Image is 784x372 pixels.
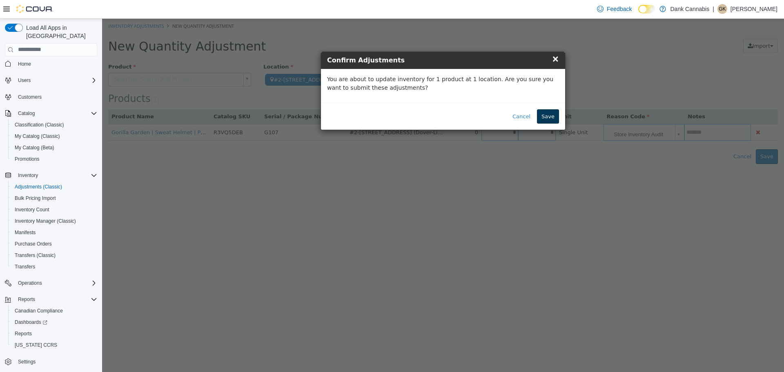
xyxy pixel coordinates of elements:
span: Manifests [11,228,97,237]
button: My Catalog (Classic) [8,131,100,142]
p: You are about to update inventory for 1 product at 1 location. Are you sure you want to submit th... [225,56,457,73]
button: Purchase Orders [8,238,100,250]
a: Transfers (Classic) [11,250,59,260]
span: Canadian Compliance [11,306,97,316]
button: Transfers [8,261,100,272]
span: Inventory [18,172,38,179]
span: Transfers (Classic) [15,252,56,259]
span: My Catalog (Beta) [11,143,97,153]
button: Manifests [8,227,100,238]
a: Inventory Count [11,205,53,215]
span: Transfers (Classic) [11,250,97,260]
button: Save [435,91,457,105]
a: Dashboards [11,317,51,327]
span: My Catalog (Classic) [11,131,97,141]
span: × [450,35,457,45]
span: Feedback [607,5,632,13]
span: Classification (Classic) [11,120,97,130]
a: Bulk Pricing Import [11,193,59,203]
img: Cova [16,5,53,13]
button: Customers [2,91,100,103]
span: Load All Apps in [GEOGRAPHIC_DATA] [23,24,97,40]
span: Catalog [18,110,35,117]
button: Cancel [406,91,433,105]
a: Purchase Orders [11,239,55,249]
span: Inventory Manager (Classic) [15,218,76,224]
button: Reports [8,328,100,339]
span: Reports [15,330,32,337]
span: GK [719,4,726,14]
button: Inventory Count [8,204,100,215]
button: Home [2,58,100,70]
button: Transfers (Classic) [8,250,100,261]
a: Customers [15,92,45,102]
input: Dark Mode [638,5,655,13]
span: Settings [18,359,36,365]
span: Reports [11,329,97,339]
a: Dashboards [8,317,100,328]
p: [PERSON_NAME] [731,4,777,14]
span: Home [18,61,31,67]
a: Reports [11,329,35,339]
p: Dank Cannabis [670,4,709,14]
button: Adjustments (Classic) [8,181,100,193]
button: Inventory [2,170,100,181]
h4: Confirm Adjustments [225,37,457,46]
span: Canadian Compliance [15,308,63,314]
span: Operations [18,280,42,286]
span: Adjustments (Classic) [15,184,62,190]
span: Bulk Pricing Import [15,195,56,201]
span: Manifests [15,229,36,236]
button: Reports [15,294,38,304]
span: Transfers [11,262,97,272]
a: Inventory Manager (Classic) [11,216,79,226]
span: Users [15,75,97,85]
a: My Catalog (Classic) [11,131,63,141]
a: Canadian Compliance [11,306,66,316]
span: [US_STATE] CCRS [15,342,57,348]
span: Inventory Count [15,206,49,213]
span: My Catalog (Beta) [15,144,54,151]
button: Settings [2,356,100,368]
span: Home [15,59,97,69]
span: Reports [18,296,35,303]
span: Purchase Orders [15,241,52,247]
div: Gurpreet Kalkat [717,4,727,14]
span: Users [18,77,31,84]
button: Catalog [15,108,38,118]
span: Dashboards [15,319,47,325]
a: Promotions [11,154,43,164]
span: Dark Mode [638,13,639,14]
span: Reports [15,294,97,304]
span: Promotions [11,154,97,164]
span: Inventory Manager (Classic) [11,216,97,226]
span: Catalog [15,108,97,118]
button: Reports [2,294,100,305]
a: Manifests [11,228,39,237]
a: Classification (Classic) [11,120,67,130]
span: Washington CCRS [11,340,97,350]
span: Classification (Classic) [15,122,64,128]
span: Operations [15,278,97,288]
span: Settings [15,356,97,367]
a: Settings [15,357,39,367]
button: [US_STATE] CCRS [8,339,100,351]
a: Home [15,59,34,69]
button: My Catalog (Beta) [8,142,100,153]
span: Dashboards [11,317,97,327]
span: My Catalog (Classic) [15,133,60,139]
button: Inventory Manager (Classic) [8,215,100,227]
button: Promotions [8,153,100,165]
span: Bulk Pricing Import [11,193,97,203]
button: Canadian Compliance [8,305,100,317]
span: Promotions [15,156,40,162]
span: Customers [15,92,97,102]
span: Inventory Count [11,205,97,215]
a: Feedback [594,1,635,17]
button: Operations [15,278,45,288]
a: Transfers [11,262,38,272]
button: Catalog [2,108,100,119]
p: | [713,4,714,14]
span: Inventory [15,170,97,180]
button: Operations [2,277,100,289]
